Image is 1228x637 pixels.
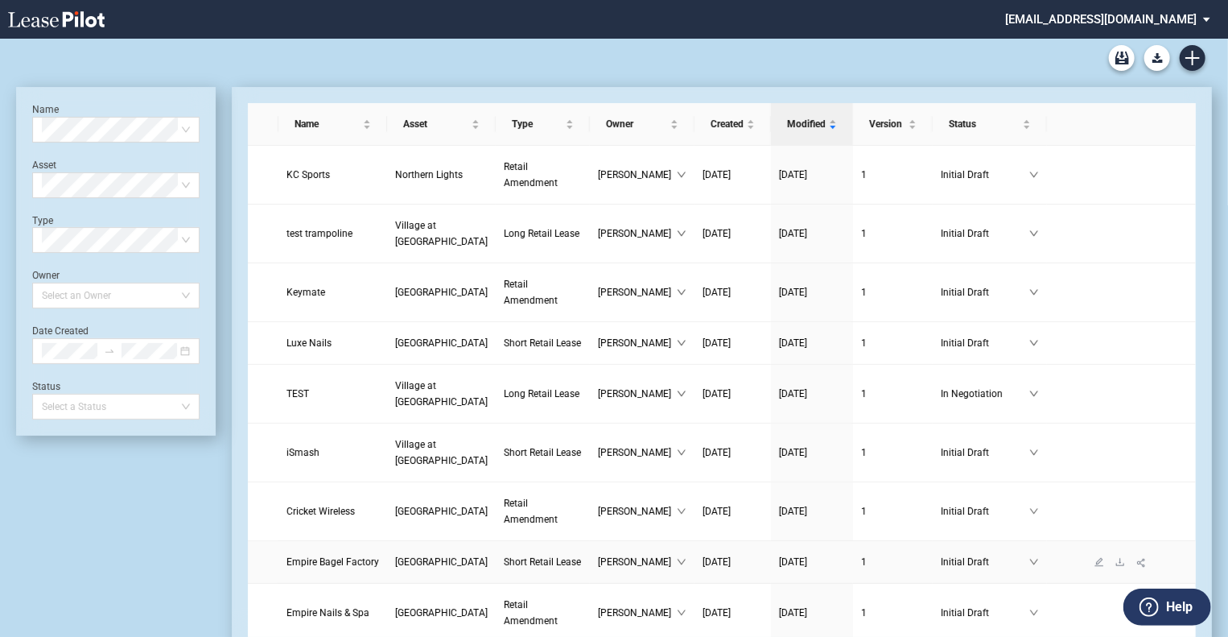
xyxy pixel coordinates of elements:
[677,507,686,516] span: down
[779,225,845,242] a: [DATE]
[286,225,379,242] a: test trampoline
[278,103,387,146] th: Name
[286,506,355,517] span: Cricket Wireless
[703,386,763,402] a: [DATE]
[861,556,867,568] span: 1
[504,337,581,349] span: Short Retail Lease
[32,270,60,281] label: Owner
[779,388,807,399] span: [DATE]
[779,503,845,519] a: [DATE]
[941,445,1029,461] span: Initial Draft
[861,167,925,183] a: 1
[504,498,558,525] span: Retail Amendment
[598,503,677,519] span: [PERSON_NAME]
[861,445,925,461] a: 1
[504,335,582,351] a: Short Retail Lease
[861,554,925,570] a: 1
[779,556,807,568] span: [DATE]
[703,225,763,242] a: [DATE]
[861,386,925,402] a: 1
[1029,608,1039,618] span: down
[387,103,496,146] th: Asset
[703,447,731,458] span: [DATE]
[104,345,115,357] span: to
[677,170,686,180] span: down
[1029,557,1039,567] span: down
[779,605,845,621] a: [DATE]
[286,388,309,399] span: TEST
[504,279,558,306] span: Retail Amendment
[1166,597,1193,618] label: Help
[504,599,558,627] span: Retail Amendment
[861,447,867,458] span: 1
[703,228,731,239] span: [DATE]
[606,116,667,132] span: Owner
[779,335,845,351] a: [DATE]
[703,605,763,621] a: [DATE]
[941,554,1029,570] span: Initial Draft
[286,287,325,298] span: Keymate
[504,447,581,458] span: Short Retail Lease
[286,335,379,351] a: Luxe Nails
[703,607,731,618] span: [DATE]
[703,388,731,399] span: [DATE]
[1139,45,1175,71] md-menu: Download Blank Form List
[1089,556,1110,568] a: edit
[787,116,826,132] span: Modified
[395,167,488,183] a: Northern Lights
[779,607,807,618] span: [DATE]
[941,605,1029,621] span: Initial Draft
[861,284,925,300] a: 1
[286,445,379,461] a: iSmash
[395,169,463,180] span: Northern Lights
[286,605,379,621] a: Empire Nails & Spa
[779,287,807,298] span: [DATE]
[286,167,379,183] a: KC Sports
[598,386,677,402] span: [PERSON_NAME]
[703,554,763,570] a: [DATE]
[941,284,1029,300] span: Initial Draft
[941,225,1029,242] span: Initial Draft
[496,103,590,146] th: Type
[779,337,807,349] span: [DATE]
[1029,229,1039,238] span: down
[779,554,845,570] a: [DATE]
[779,506,807,517] span: [DATE]
[32,159,56,171] label: Asset
[1029,389,1039,399] span: down
[861,605,925,621] a: 1
[504,388,579,399] span: Long Retail Lease
[949,116,1020,132] span: Status
[861,225,925,242] a: 1
[395,554,488,570] a: [GEOGRAPHIC_DATA]
[677,557,686,567] span: down
[861,607,867,618] span: 1
[504,276,582,308] a: Retail Amendment
[1180,45,1205,71] a: Create new document
[779,169,807,180] span: [DATE]
[1144,45,1170,71] button: Download Blank Form
[32,104,59,115] label: Name
[861,506,867,517] span: 1
[395,605,488,621] a: [GEOGRAPHIC_DATA]
[286,337,332,349] span: Luxe Nails
[853,103,933,146] th: Version
[677,229,686,238] span: down
[504,597,582,629] a: Retail Amendment
[677,287,686,297] span: down
[395,217,488,250] a: Village at [GEOGRAPHIC_DATA]
[677,338,686,348] span: down
[395,439,488,466] span: Village at Allen
[694,103,771,146] th: Created
[504,228,579,239] span: Long Retail Lease
[677,608,686,618] span: down
[286,447,319,458] span: iSmash
[1029,448,1039,457] span: down
[395,378,488,410] a: Village at [GEOGRAPHIC_DATA]
[104,345,115,357] span: swap-right
[598,284,677,300] span: [PERSON_NAME]
[286,503,379,519] a: Cricket Wireless
[771,103,853,146] th: Modified
[403,116,468,132] span: Asset
[512,116,562,132] span: Type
